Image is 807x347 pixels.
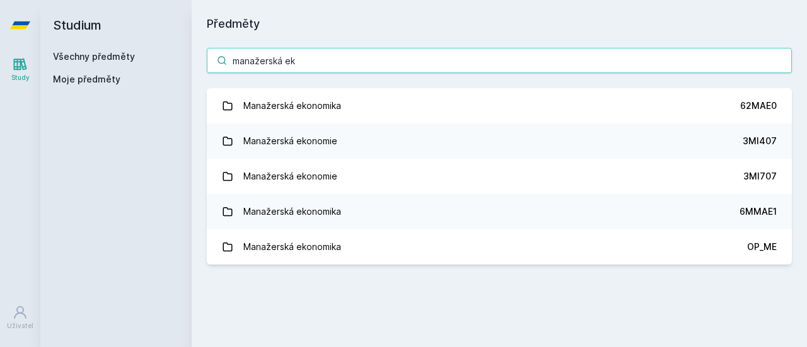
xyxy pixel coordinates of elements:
[53,73,120,86] span: Moje předměty
[743,135,777,147] div: 3MI407
[53,51,135,62] a: Všechny předměty
[243,234,341,259] div: Manažerská ekonomika
[11,73,30,82] div: Study
[207,123,792,159] a: Manažerská ekonomie 3MI407
[207,15,792,33] h1: Předměty
[243,164,337,189] div: Manažerská ekonomie
[243,93,341,118] div: Manažerská ekonomika
[207,88,792,123] a: Manažerská ekonomika 62MAE0
[207,229,792,265] a: Manažerská ekonomika OP_ME
[7,321,33,331] div: Uživatel
[743,170,777,183] div: 3MI707
[207,194,792,229] a: Manažerská ekonomika 6MMAE1
[3,50,38,89] a: Study
[3,299,38,337] a: Uživatel
[243,199,341,224] div: Manažerská ekonomika
[243,128,337,154] div: Manažerská ekonomie
[207,159,792,194] a: Manažerská ekonomie 3MI707
[740,100,777,112] div: 62MAE0
[207,48,792,73] input: Název nebo ident předmětu…
[740,205,777,218] div: 6MMAE1
[747,241,777,253] div: OP_ME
